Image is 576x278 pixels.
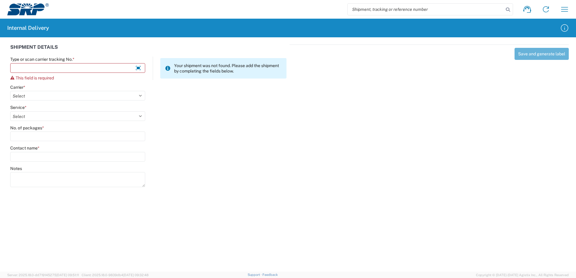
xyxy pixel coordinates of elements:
[10,105,27,110] label: Service
[348,4,504,15] input: Shipment, tracking or reference number
[10,166,22,171] label: Notes
[476,272,569,278] span: Copyright © [DATE]-[DATE] Agistix Inc., All Rights Reserved
[16,76,54,80] span: This field is required
[123,273,149,277] span: [DATE] 09:32:48
[248,273,263,276] a: Support
[7,24,49,32] h2: Internal Delivery
[56,273,79,277] span: [DATE] 09:51:11
[10,45,286,57] div: SHIPMENT DETAILS
[7,3,49,15] img: srp
[10,57,74,62] label: Type or scan carrier tracking No.
[10,145,39,151] label: Contact name
[82,273,149,277] span: Client: 2025.18.0-9839db4
[174,63,282,74] span: Your shipment was not found. Please add the shipment by completing the fields below.
[7,273,79,277] span: Server: 2025.18.0-dd719145275
[10,125,44,131] label: No. of packages
[10,85,25,90] label: Carrier
[262,273,278,276] a: Feedback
